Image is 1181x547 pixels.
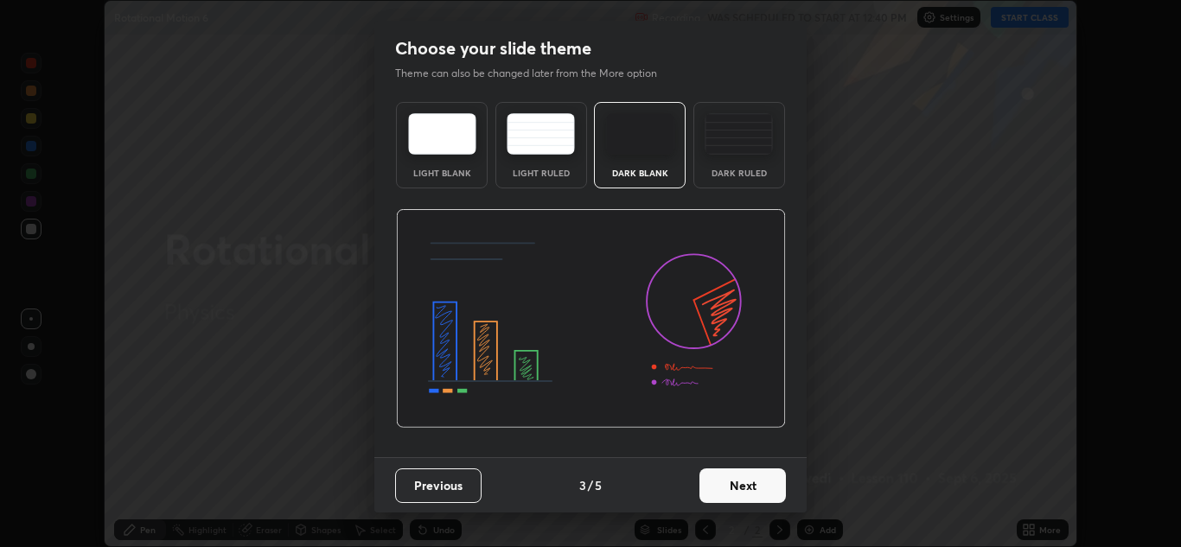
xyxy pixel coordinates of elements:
h4: / [588,476,593,494]
img: darkRuledTheme.de295e13.svg [705,113,773,155]
img: darkTheme.f0cc69e5.svg [606,113,674,155]
h2: Choose your slide theme [395,37,591,60]
h4: 5 [595,476,602,494]
div: Light Blank [407,169,476,177]
p: Theme can also be changed later from the More option [395,66,675,81]
div: Dark Blank [605,169,674,177]
img: lightRuledTheme.5fabf969.svg [507,113,575,155]
img: lightTheme.e5ed3b09.svg [408,113,476,155]
h4: 3 [579,476,586,494]
button: Next [699,468,786,503]
div: Light Ruled [507,169,576,177]
div: Dark Ruled [705,169,774,177]
img: darkThemeBanner.d06ce4a2.svg [396,209,786,429]
button: Previous [395,468,482,503]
